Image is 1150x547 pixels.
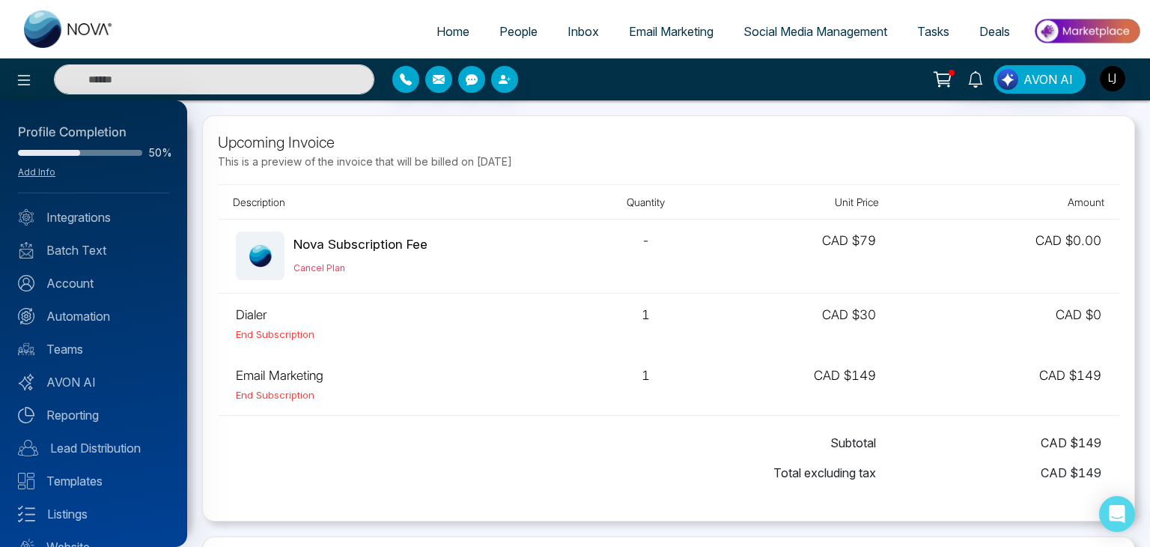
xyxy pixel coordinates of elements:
[18,473,34,489] img: Templates.svg
[1099,496,1135,532] div: Open Intercom Messenger
[18,374,34,390] img: Avon-AI.svg
[18,242,34,259] img: batch_text_white.png
[148,148,169,158] span: 50%
[18,373,169,391] a: AVON AI
[18,274,169,292] a: Account
[18,506,35,522] img: Listings.svg
[18,472,169,490] a: Templates
[18,505,169,523] a: Listings
[18,341,34,357] img: team.svg
[18,439,169,457] a: Lead Distribution
[18,308,34,324] img: Automation.svg
[18,241,169,259] a: Batch Text
[18,166,55,178] a: Add Info
[18,406,169,424] a: Reporting
[18,307,169,325] a: Automation
[18,123,169,142] div: Profile Completion
[18,340,169,358] a: Teams
[18,209,34,226] img: Integrated.svg
[18,407,34,423] img: Reporting.svg
[18,440,38,456] img: Lead-dist.svg
[18,275,34,291] img: Account.svg
[18,208,169,226] a: Integrations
